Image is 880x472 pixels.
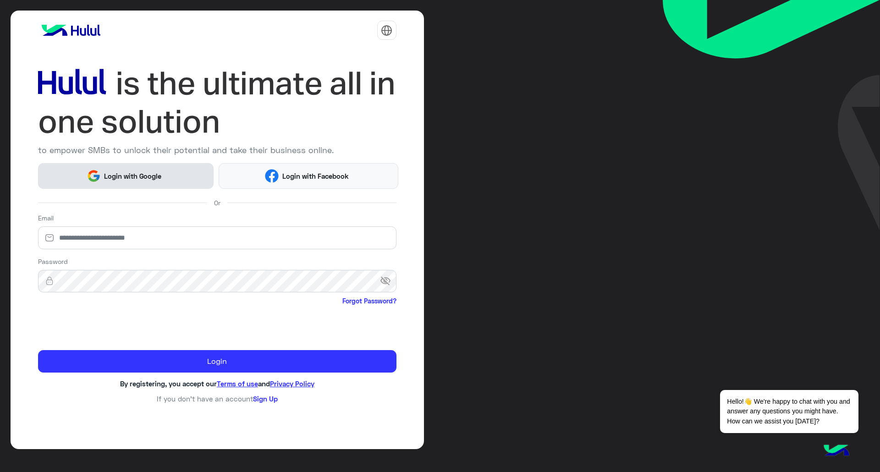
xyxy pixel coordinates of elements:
[38,213,54,223] label: Email
[38,350,396,373] button: Login
[38,257,68,266] label: Password
[217,379,258,388] a: Terms of use
[720,390,858,433] span: Hello!👋 We're happy to chat with you and answer any questions you might have. How can we assist y...
[38,163,214,188] button: Login with Google
[38,64,396,141] img: hululLoginTitle_EN.svg
[380,273,396,290] span: visibility_off
[265,169,279,183] img: Facebook
[279,171,352,181] span: Login with Facebook
[101,171,165,181] span: Login with Google
[219,163,398,188] button: Login with Facebook
[270,379,314,388] a: Privacy Policy
[87,169,100,183] img: Google
[38,233,61,242] img: email
[38,144,396,156] p: to empower SMBs to unlock their potential and take their business online.
[38,307,177,343] iframe: reCAPTCHA
[381,25,392,36] img: tab
[214,198,220,208] span: Or
[120,379,217,388] span: By registering, you accept our
[258,379,270,388] span: and
[820,435,852,467] img: hulul-logo.png
[38,395,396,403] h6: If you don’t have an account
[342,296,396,306] a: Forgot Password?
[253,395,278,403] a: Sign Up
[38,21,104,39] img: logo
[38,276,61,285] img: lock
